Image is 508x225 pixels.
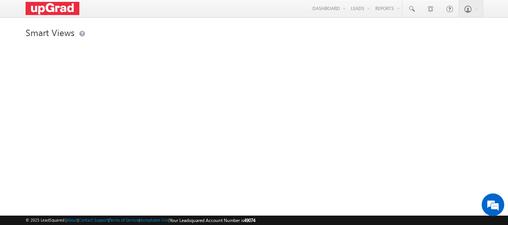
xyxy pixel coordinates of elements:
[26,2,80,15] img: Custom Logo
[26,26,74,38] span: Smart Views
[26,217,255,224] span: © 2025 LeadSquared | | | | |
[170,217,255,223] span: Your Leadsquared Account Number is
[79,217,108,222] a: Contact Support
[244,217,255,223] span: 49074
[140,217,168,222] a: Acceptable Use
[67,217,77,222] a: About
[109,217,139,222] a: Terms of Service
